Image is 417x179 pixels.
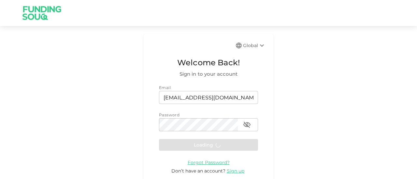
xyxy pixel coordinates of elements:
[227,168,244,174] span: Sign up
[159,85,171,90] span: Email
[188,159,230,165] a: Forgot Password?
[159,70,258,78] span: Sign in to your account
[159,91,258,104] input: email
[243,42,266,49] div: Global
[171,168,225,174] span: Don’t have an account?
[159,57,258,69] span: Welcome Back!
[159,112,180,117] span: Password
[159,118,238,131] input: password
